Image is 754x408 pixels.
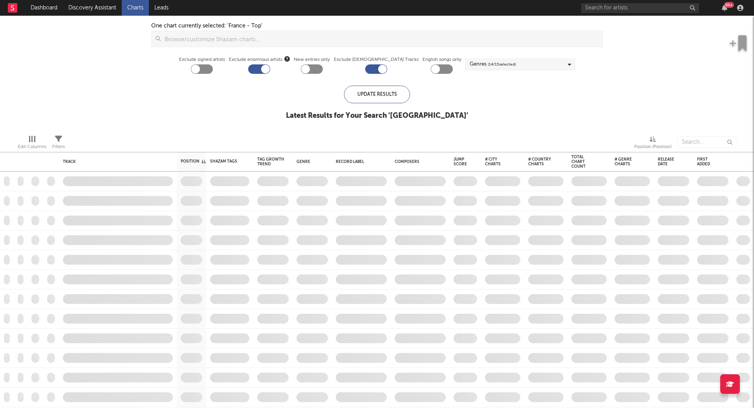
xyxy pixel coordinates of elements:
[634,142,672,152] div: Position (Position)
[615,157,638,166] div: # Genre Charts
[581,3,699,13] input: Search for artists
[18,132,46,155] div: Edit Columns
[210,159,238,164] div: Shazam Tags
[229,55,290,64] span: Exclude enormous artists
[470,60,516,69] div: Genres
[286,111,468,121] div: Latest Results for Your Search ' [GEOGRAPHIC_DATA] '
[677,136,736,148] input: Search...
[63,159,169,164] div: Track
[344,86,410,103] div: Update Results
[284,55,290,62] button: Exclude enormous artists
[722,5,727,11] button: 99+
[151,21,262,31] div: One chart currently selected: ' France - Top '
[571,155,595,169] div: Total Chart Count
[18,142,46,152] div: Edit Columns
[52,132,65,155] div: Filters
[528,157,552,166] div: # Country Charts
[181,159,206,164] div: Position
[161,31,602,47] input: Browse/customize Shazam charts...
[423,55,461,64] label: English songs only
[485,157,509,166] div: # City Charts
[658,157,677,166] div: Release Date
[454,157,467,166] div: Jump Score
[395,159,442,164] div: Composers
[634,132,672,155] div: Position (Position)
[697,157,717,166] div: First Added
[294,55,330,64] label: New entries only
[336,159,383,164] div: Record Label
[257,157,285,166] div: Tag Growth Trend
[296,159,324,164] div: Genre
[52,142,65,152] div: Filters
[488,60,516,69] span: ( 14 / 15 selected)
[724,2,734,8] div: 99 +
[334,55,419,64] label: Exclude [DEMOGRAPHIC_DATA] Tracks
[179,55,225,64] label: Exclude signed artists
